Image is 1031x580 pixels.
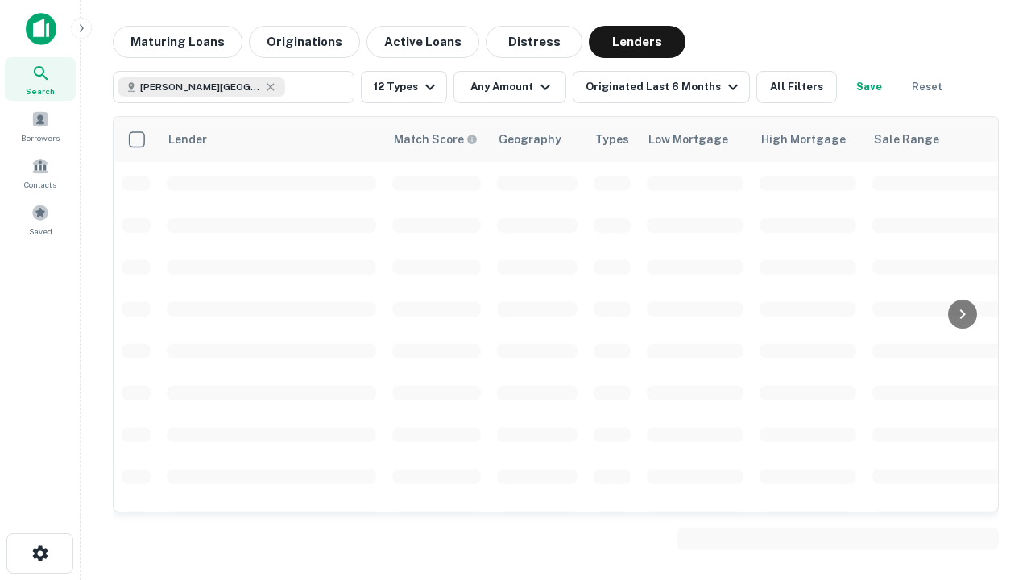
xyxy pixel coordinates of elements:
[5,57,76,101] a: Search
[901,71,953,103] button: Reset
[486,26,582,58] button: Distress
[586,77,743,97] div: Originated Last 6 Months
[5,104,76,147] a: Borrowers
[5,197,76,241] a: Saved
[595,130,629,149] div: Types
[586,117,639,162] th: Types
[864,117,1009,162] th: Sale Range
[843,71,895,103] button: Save your search to get updates of matches that match your search criteria.
[24,178,56,191] span: Contacts
[361,71,447,103] button: 12 Types
[26,13,56,45] img: capitalize-icon.png
[21,131,60,144] span: Borrowers
[639,117,752,162] th: Low Mortgage
[249,26,360,58] button: Originations
[5,151,76,194] a: Contacts
[26,85,55,97] span: Search
[573,71,750,103] button: Originated Last 6 Months
[394,130,478,148] div: Capitalize uses an advanced AI algorithm to match your search with the best lender. The match sco...
[384,117,489,162] th: Capitalize uses an advanced AI algorithm to match your search with the best lender. The match sco...
[756,71,837,103] button: All Filters
[761,130,846,149] div: High Mortgage
[159,117,384,162] th: Lender
[140,80,261,94] span: [PERSON_NAME][GEOGRAPHIC_DATA], [GEOGRAPHIC_DATA]
[752,117,864,162] th: High Mortgage
[489,117,586,162] th: Geography
[29,225,52,238] span: Saved
[453,71,566,103] button: Any Amount
[648,130,728,149] div: Low Mortgage
[394,130,474,148] h6: Match Score
[499,130,561,149] div: Geography
[168,130,207,149] div: Lender
[589,26,685,58] button: Lenders
[874,130,939,149] div: Sale Range
[113,26,242,58] button: Maturing Loans
[366,26,479,58] button: Active Loans
[950,451,1031,528] iframe: Chat Widget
